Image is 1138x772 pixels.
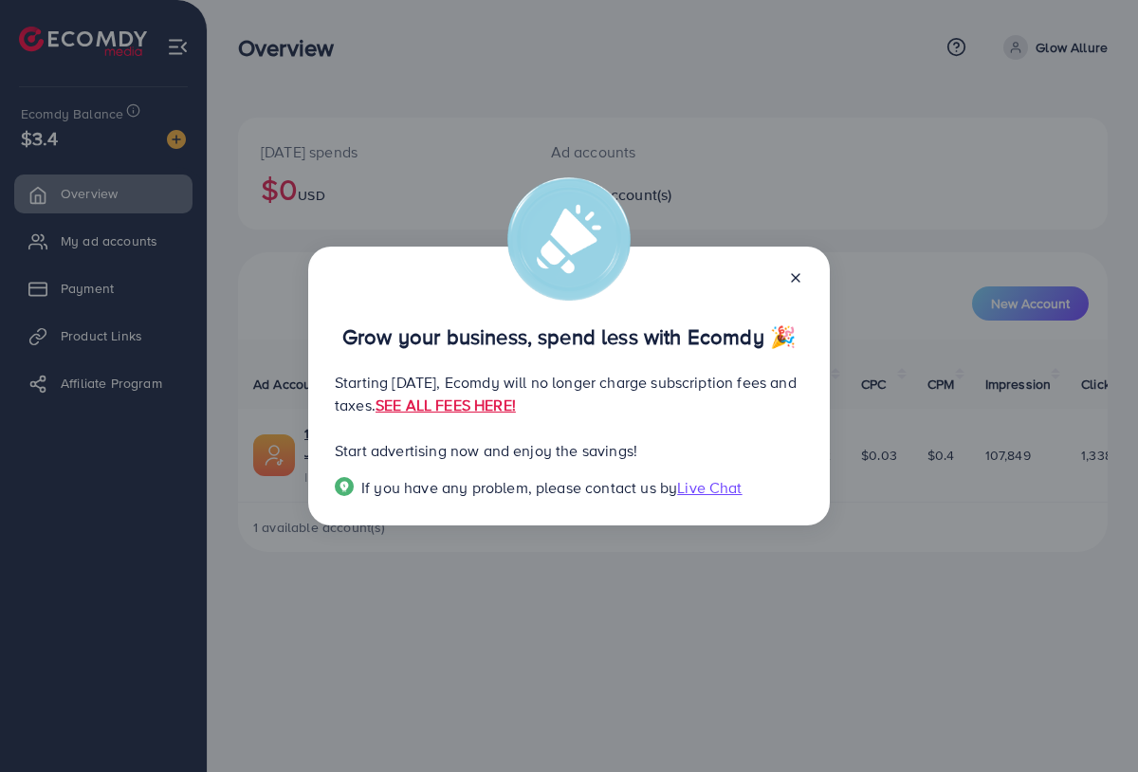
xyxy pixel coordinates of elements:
img: Popup guide [335,477,354,496]
img: alert [507,177,631,301]
p: Grow your business, spend less with Ecomdy 🎉 [335,325,803,348]
iframe: Chat [1057,687,1124,758]
span: If you have any problem, please contact us by [361,477,677,498]
span: Live Chat [677,477,742,498]
p: Starting [DATE], Ecomdy will no longer charge subscription fees and taxes. [335,371,803,416]
a: SEE ALL FEES HERE! [376,395,516,415]
p: Start advertising now and enjoy the savings! [335,439,803,462]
